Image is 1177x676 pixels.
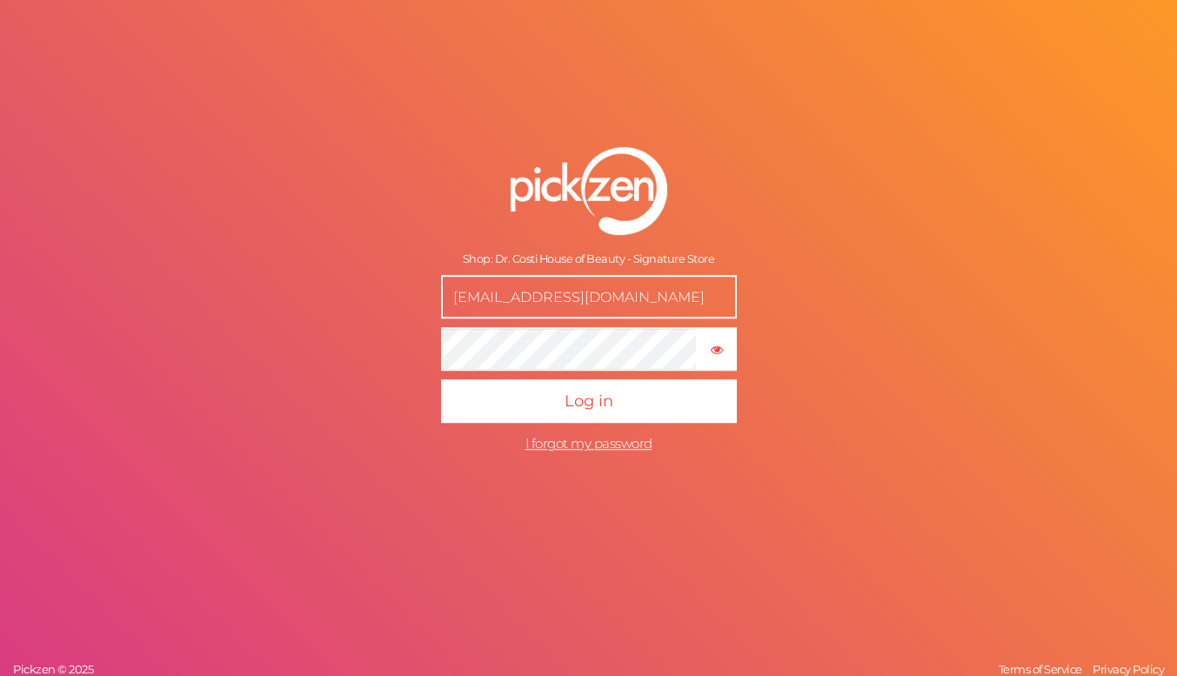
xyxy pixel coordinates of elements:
img: pz-logo-white.png [511,147,667,236]
a: Pickzen © 2025 [9,662,97,676]
div: Shop: Dr. Costi House of Beauty - Signature Store [441,253,737,267]
a: Terms of Service [994,662,1087,676]
a: I forgot my password [525,436,652,452]
span: Privacy Policy [1093,662,1164,676]
span: Log in [565,392,613,412]
span: Terms of Service [999,662,1082,676]
input: E-mail [441,276,737,319]
button: Log in [441,380,737,424]
a: Privacy Policy [1088,662,1168,676]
